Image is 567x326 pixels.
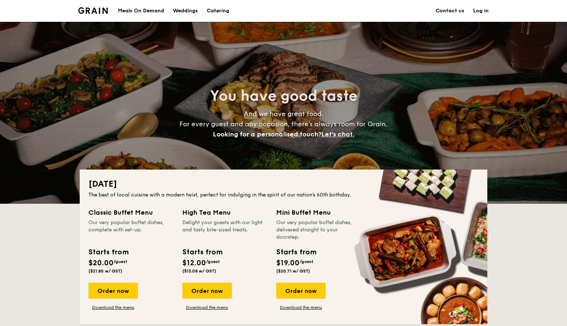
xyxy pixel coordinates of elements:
[88,207,174,218] div: Classic Buffet Menu
[88,178,479,190] h2: [DATE]
[182,207,267,218] div: High Tea Menu
[210,87,357,105] span: You have good taste
[78,7,108,14] a: Logotype
[276,247,316,258] div: Starts from
[276,219,361,241] div: Our very popular buffet dishes, delivered straight to your doorstep.
[182,247,222,258] div: Starts from
[276,305,326,310] a: Download the menu
[276,259,300,267] span: $19.00
[213,130,321,138] span: Looking for a personalised touch?
[88,219,174,241] div: Our very popular buffet dishes, complete with set-up.
[300,259,313,264] span: /guest
[276,283,326,299] div: Order now
[88,305,138,310] a: Download the menu
[114,259,127,264] span: /guest
[78,7,108,14] img: Grain
[321,130,354,138] span: Let's chat.
[88,191,479,199] div: The best of local cuisine with a modern twist, perfect for indulging in the spirit of our nation’...
[182,283,232,299] div: Order now
[182,305,232,310] a: Download the menu
[182,269,216,274] span: ($13.08 w/ GST)
[179,110,388,138] span: And we have great food. For every guest and any occasion, there’s always room for Grain.
[182,259,206,267] span: $12.00
[182,219,267,241] div: Delight your guests with our light and tasty bite-sized treats.
[88,247,128,258] div: Starts from
[88,259,114,267] span: $20.00
[88,283,138,299] div: Order now
[88,269,122,274] span: ($21.80 w/ GST)
[206,259,220,264] span: /guest
[276,207,361,218] div: Mini Buffet Menu
[276,269,310,274] span: ($20.71 w/ GST)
